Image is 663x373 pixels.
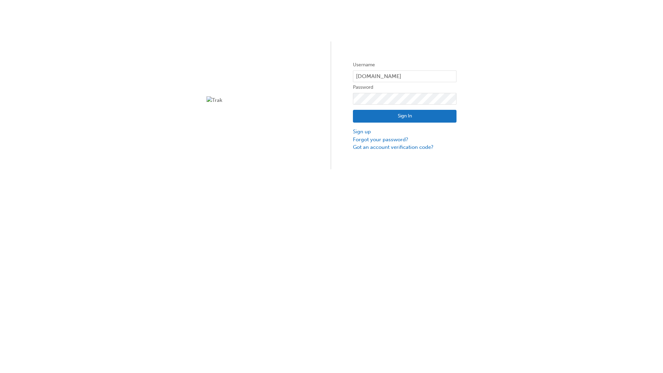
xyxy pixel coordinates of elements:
[353,70,457,82] input: Username
[353,136,457,144] a: Forgot your password?
[353,83,457,92] label: Password
[353,143,457,151] a: Got an account verification code?
[353,128,457,136] a: Sign up
[353,61,457,69] label: Username
[206,96,310,104] img: Trak
[353,110,457,123] button: Sign In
